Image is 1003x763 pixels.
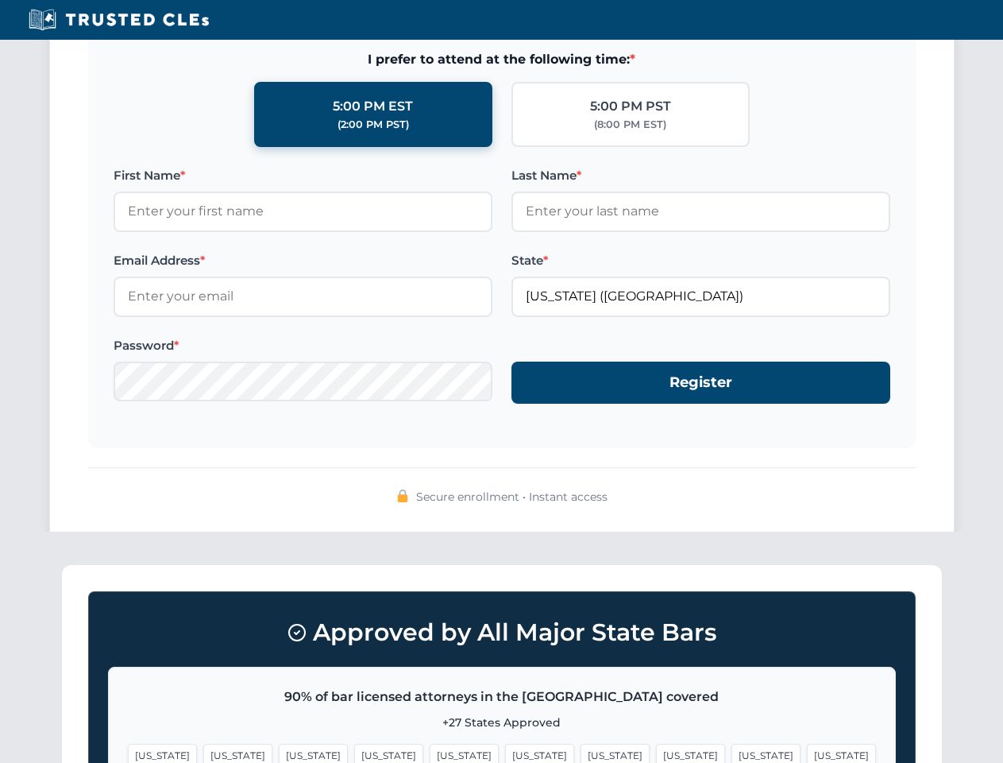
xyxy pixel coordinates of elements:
[114,166,492,185] label: First Name
[511,166,890,185] label: Last Name
[128,687,876,707] p: 90% of bar licensed attorneys in the [GEOGRAPHIC_DATA] covered
[114,49,890,70] span: I prefer to attend at the following time:
[108,611,896,654] h3: Approved by All Major State Bars
[511,277,890,316] input: Florida (FL)
[114,251,492,270] label: Email Address
[594,117,666,133] div: (8:00 PM EST)
[396,490,409,502] img: 🔒
[114,192,492,231] input: Enter your first name
[24,8,214,32] img: Trusted CLEs
[333,96,413,117] div: 5:00 PM EST
[338,117,409,133] div: (2:00 PM PST)
[590,96,671,117] div: 5:00 PM PST
[416,488,608,505] span: Secure enrollment • Instant access
[114,336,492,355] label: Password
[114,277,492,316] input: Enter your email
[511,362,890,404] button: Register
[511,192,890,231] input: Enter your last name
[511,251,890,270] label: State
[128,714,876,731] p: +27 States Approved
